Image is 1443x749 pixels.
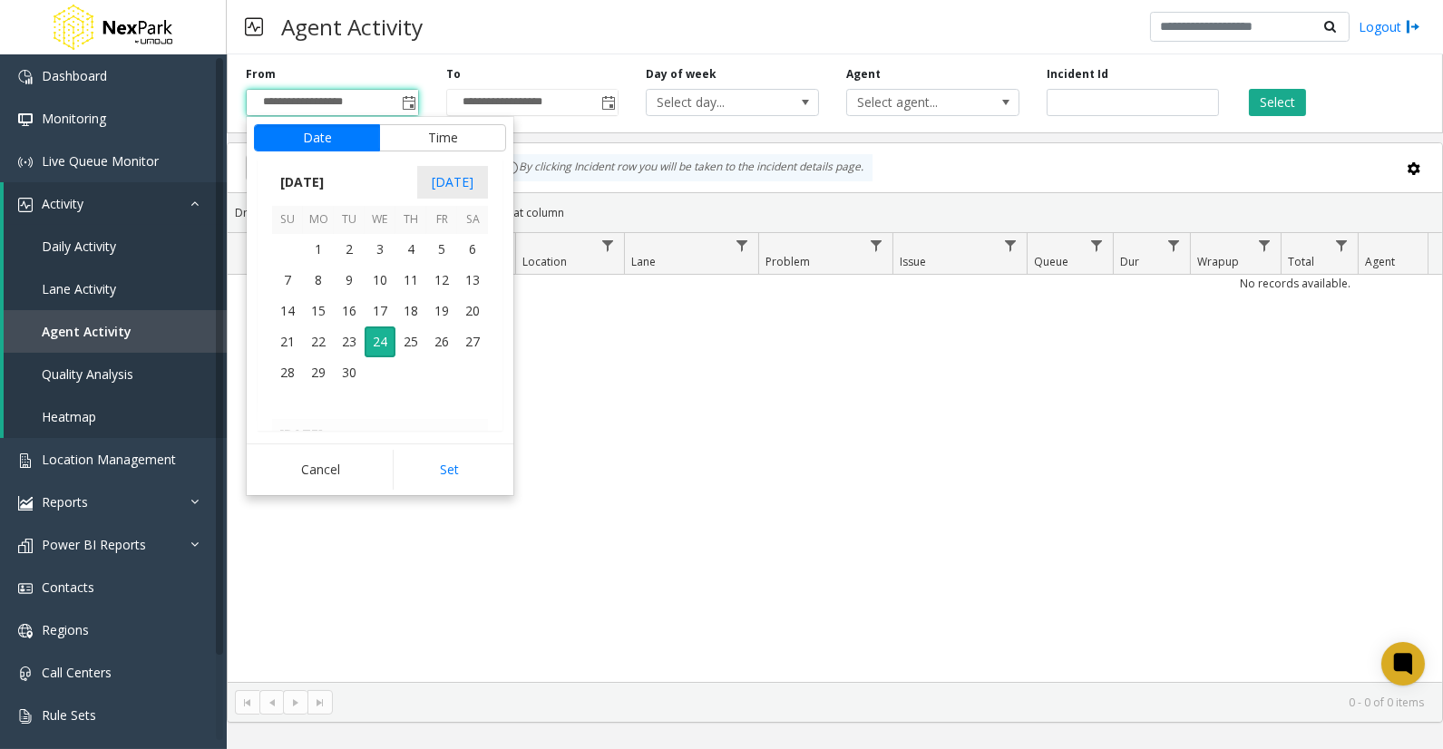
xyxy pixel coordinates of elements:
span: 13 [457,265,488,296]
span: Queue [1034,254,1068,269]
a: Agent Activity [4,310,227,353]
kendo-pager-info: 0 - 0 of 0 items [344,695,1424,710]
td: Saturday, September 13, 2025 [457,265,488,296]
span: 22 [303,326,334,357]
span: Problem [765,254,810,269]
td: Saturday, September 6, 2025 [457,234,488,265]
span: Issue [900,254,926,269]
th: Sa [457,206,488,234]
a: Total Filter Menu [1330,233,1354,258]
span: 29 [303,357,334,388]
td: Wednesday, September 17, 2025 [365,296,395,326]
button: Time tab [379,124,506,151]
span: Contacts [42,579,94,596]
a: Queue Filter Menu [1085,233,1109,258]
td: Tuesday, September 9, 2025 [334,265,365,296]
span: 9 [334,265,365,296]
th: Tu [334,206,365,234]
span: Live Queue Monitor [42,152,159,170]
div: By clicking Incident row you will be taken to the incident details page. [495,154,873,181]
td: Sunday, September 28, 2025 [272,357,303,388]
span: 12 [426,265,457,296]
td: Friday, September 26, 2025 [426,326,457,357]
span: Monitoring [42,110,106,127]
label: Day of week [646,66,717,83]
th: We [365,206,395,234]
th: Su [272,206,303,234]
a: Quality Analysis [4,353,227,395]
a: Activity [4,182,227,225]
td: Wednesday, September 3, 2025 [365,234,395,265]
img: 'icon' [18,70,33,84]
span: 10 [365,265,395,296]
label: To [446,66,461,83]
span: 18 [395,296,426,326]
a: Dur Filter Menu [1162,233,1186,258]
td: Saturday, September 27, 2025 [457,326,488,357]
td: Monday, September 8, 2025 [303,265,334,296]
span: Dashboard [42,67,107,84]
a: Wrapup Filter Menu [1253,233,1277,258]
span: 21 [272,326,303,357]
span: Wrapup [1197,254,1239,269]
img: pageIcon [245,5,263,49]
span: Activity [42,195,83,212]
img: 'icon' [18,496,33,511]
span: Location Management [42,451,176,468]
span: Call Centers [42,664,112,681]
span: 7 [272,265,303,296]
span: Daily Activity [42,238,116,255]
button: Cancel [254,450,387,490]
td: Friday, September 12, 2025 [426,265,457,296]
th: Th [395,206,426,234]
td: Friday, September 5, 2025 [426,234,457,265]
td: Tuesday, September 23, 2025 [334,326,365,357]
span: [DATE] [417,166,488,199]
span: Location [522,254,567,269]
td: Monday, September 22, 2025 [303,326,334,357]
th: Fr [426,206,457,234]
span: Lane Activity [42,280,116,297]
td: Wednesday, September 10, 2025 [365,265,395,296]
button: Set [393,450,507,490]
img: 'icon' [18,539,33,553]
span: Agent Activity [42,323,132,340]
span: Power BI Reports [42,536,146,553]
th: Mo [303,206,334,234]
td: Monday, September 29, 2025 [303,357,334,388]
span: 26 [426,326,457,357]
span: Agent [1365,254,1395,269]
td: Thursday, September 18, 2025 [395,296,426,326]
a: Logout [1359,17,1420,36]
a: Heatmap [4,395,227,438]
span: Total [1288,254,1314,269]
span: 23 [334,326,365,357]
span: Select day... [647,90,784,115]
span: 20 [457,296,488,326]
span: 1 [303,234,334,265]
img: 'icon' [18,198,33,212]
td: Monday, September 1, 2025 [303,234,334,265]
span: Quality Analysis [42,365,133,383]
th: [DATE] [272,419,488,450]
td: Sunday, September 7, 2025 [272,265,303,296]
span: 2 [334,234,365,265]
span: 15 [303,296,334,326]
label: Agent [846,66,881,83]
img: 'icon' [18,624,33,638]
img: 'icon' [18,581,33,596]
span: Dur [1120,254,1139,269]
span: 3 [365,234,395,265]
span: 16 [334,296,365,326]
button: Select [1249,89,1306,116]
a: Location Filter Menu [596,233,620,258]
img: 'icon' [18,709,33,724]
div: Data table [228,233,1442,682]
span: 14 [272,296,303,326]
span: 5 [426,234,457,265]
span: 19 [426,296,457,326]
span: [DATE] [272,169,332,196]
td: Friday, September 19, 2025 [426,296,457,326]
span: 27 [457,326,488,357]
a: Daily Activity [4,225,227,267]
